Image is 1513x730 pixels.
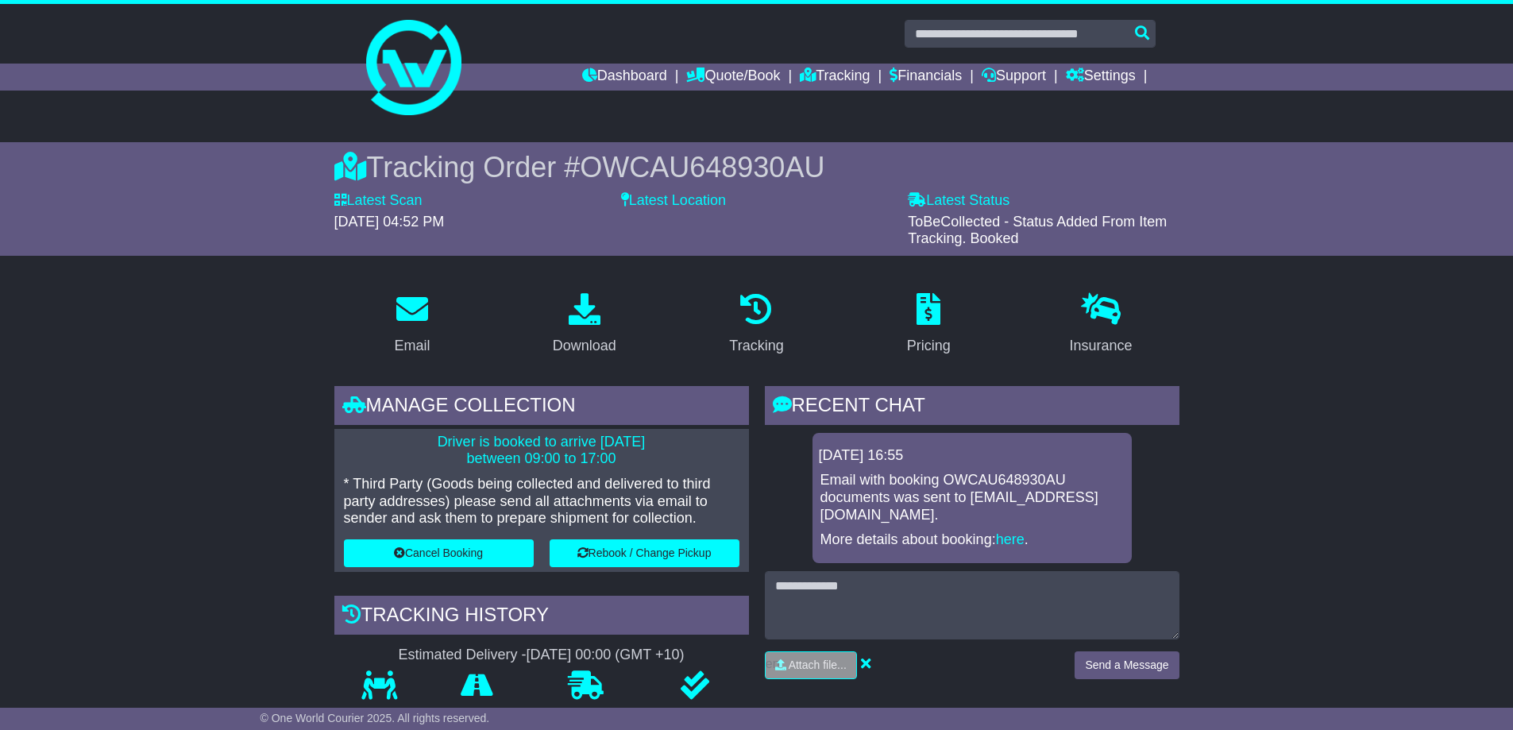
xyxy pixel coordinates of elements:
[1070,335,1133,357] div: Insurance
[344,476,739,527] p: * Third Party (Goods being collected and delivered to third party addresses) please send all atta...
[996,531,1025,547] a: here
[334,647,749,664] div: Estimated Delivery -
[890,64,962,91] a: Financials
[394,335,430,357] div: Email
[542,288,627,362] a: Download
[1075,651,1179,679] button: Send a Message
[527,647,685,664] div: [DATE] 00:00 (GMT +10)
[729,335,783,357] div: Tracking
[800,64,870,91] a: Tracking
[384,288,440,362] a: Email
[334,596,749,639] div: Tracking history
[334,150,1179,184] div: Tracking Order #
[261,712,490,724] span: © One World Courier 2025. All rights reserved.
[819,447,1125,465] div: [DATE] 16:55
[344,539,534,567] button: Cancel Booking
[908,192,1009,210] label: Latest Status
[820,472,1124,523] p: Email with booking OWCAU648930AU documents was sent to [EMAIL_ADDRESS][DOMAIN_NAME].
[719,288,793,362] a: Tracking
[1059,288,1143,362] a: Insurance
[334,214,445,230] span: [DATE] 04:52 PM
[334,192,423,210] label: Latest Scan
[344,434,739,468] p: Driver is booked to arrive [DATE] between 09:00 to 17:00
[907,335,951,357] div: Pricing
[897,288,961,362] a: Pricing
[1066,64,1136,91] a: Settings
[582,64,667,91] a: Dashboard
[765,386,1179,429] div: RECENT CHAT
[908,214,1167,247] span: ToBeCollected - Status Added From Item Tracking. Booked
[334,386,749,429] div: Manage collection
[550,539,739,567] button: Rebook / Change Pickup
[820,531,1124,549] p: More details about booking: .
[553,335,616,357] div: Download
[982,64,1046,91] a: Support
[580,151,824,183] span: OWCAU648930AU
[621,192,726,210] label: Latest Location
[686,64,780,91] a: Quote/Book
